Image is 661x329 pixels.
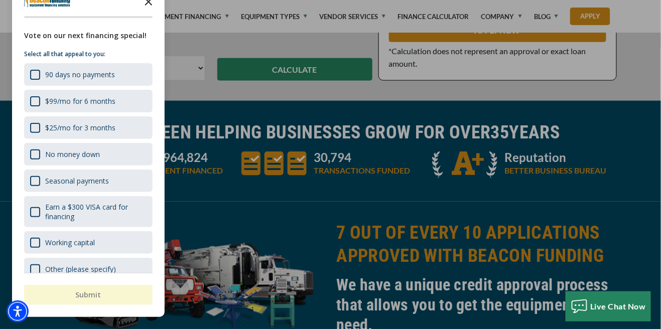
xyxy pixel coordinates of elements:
div: Accessibility Menu [7,300,29,322]
div: Vote on our next financing special! [24,30,153,41]
div: $25/mo for 3 months [45,123,115,132]
div: 90 days no payments [45,70,115,79]
div: $25/mo for 3 months [24,116,153,139]
div: Other (please specify) [45,264,116,274]
span: Live Chat Now [591,301,646,311]
div: Earn a $300 VISA card for financing [24,196,153,227]
div: No money down [45,149,100,159]
div: $99/mo for 6 months [24,90,153,112]
div: Working capital [45,238,95,247]
button: Live Chat Now [566,291,651,321]
div: 90 days no payments [24,63,153,86]
div: Earn a $300 VISA card for financing [45,202,147,221]
div: Seasonal payments [24,170,153,192]
p: Select all that appeal to you: [24,49,153,59]
button: Submit [24,285,153,305]
div: Working capital [24,231,153,254]
div: No money down [24,143,153,166]
div: $99/mo for 6 months [45,96,115,106]
div: Other (please specify) [24,258,153,280]
div: Seasonal payments [45,176,109,186]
